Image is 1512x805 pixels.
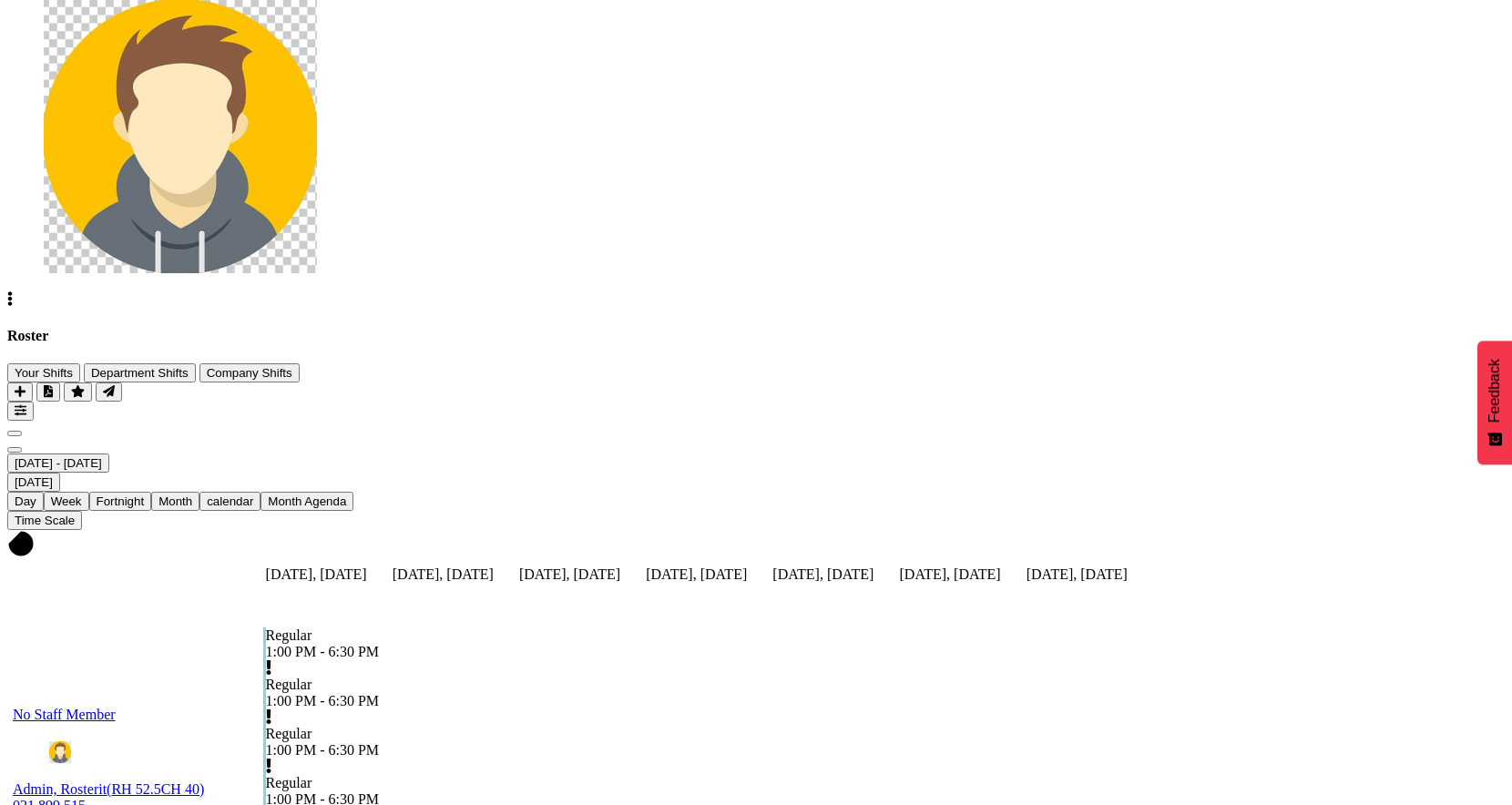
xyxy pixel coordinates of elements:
div: 1:00 PM - 6:30 PM [266,693,387,709]
button: August 2025 [7,453,109,473]
button: Previous [7,431,22,436]
div: Regular [266,677,387,693]
button: Add a new shift [7,382,33,402]
td: No Staff Member resource [12,706,258,724]
span: [DATE], [DATE] [646,566,747,582]
a: No Staff Member [13,707,116,722]
button: Your Shifts [7,363,80,382]
button: Fortnight [89,492,152,511]
div: No Staff Member"s event - Regular Begin From Monday, August 25, 2025 at 1:00:00 PM GMT+07:00 Ends... [263,627,387,677]
span: [DATE], [DATE] [900,566,1001,582]
button: Highlight an important date within the roster. [64,382,92,402]
span: Month Agenda [268,494,346,508]
span: Fortnight [97,494,145,508]
button: Time Scale [7,511,82,530]
div: August 25 - 31, 2025 [7,453,1505,473]
div: No Staff Member"s event - Regular Begin From Friday, August 29, 2025 at 1:00:00 PM GMT+07:00 Ends... [263,677,387,726]
span: Department Shifts [91,366,189,380]
span: [DATE] - [DATE] [15,456,102,470]
span: Month [158,494,192,508]
button: Next [7,447,22,453]
span: Time Scale [15,514,75,527]
button: Filter Shifts [7,402,34,421]
span: RH 52.5 [111,781,160,797]
span: ( CH 40) [107,781,204,797]
table: Timeline Week of August 25, 2025 [263,589,291,627]
button: Department Shifts [84,363,196,382]
button: Timeline Week [44,492,89,511]
div: Regular [266,627,387,644]
span: Your Shifts [15,366,73,380]
button: Feedback - Show survey [1477,341,1512,464]
span: [DATE], [DATE] [772,566,873,582]
div: No Staff Member"s event - Regular Begin From Saturday, August 30, 2025 at 1:00:00 PM GMT+07:00 En... [263,726,387,775]
button: Month Agenda [261,492,353,511]
button: Today [7,473,60,492]
span: [DATE] [15,475,53,489]
button: Month [199,492,261,511]
div: previous period [7,421,1505,437]
span: [DATE], [DATE] [519,566,620,582]
span: [DATE], [DATE] [393,566,494,582]
button: Download a PDF of the roster according to the set date range. [36,382,60,402]
div: Regular [266,775,387,791]
div: 1:00 PM - 6:30 PM [266,742,387,759]
span: calendar [207,494,253,508]
span: [DATE], [DATE] [1027,566,1128,582]
div: next period [7,437,1505,453]
span: Feedback [1486,359,1503,423]
button: Timeline Month [151,492,199,511]
span: Week [51,494,82,508]
h4: Roster [7,328,1505,344]
span: Company Shifts [207,366,292,380]
div: 1:00 PM - 6:30 PM [266,644,387,660]
span: [DATE], [DATE] [266,566,367,582]
span: Day [15,494,36,508]
div: Regular [266,726,387,742]
button: Timeline Day [7,492,44,511]
button: Send a list of all shifts for the selected filtered period to all rostered employees. [96,382,122,402]
button: Company Shifts [199,363,300,382]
